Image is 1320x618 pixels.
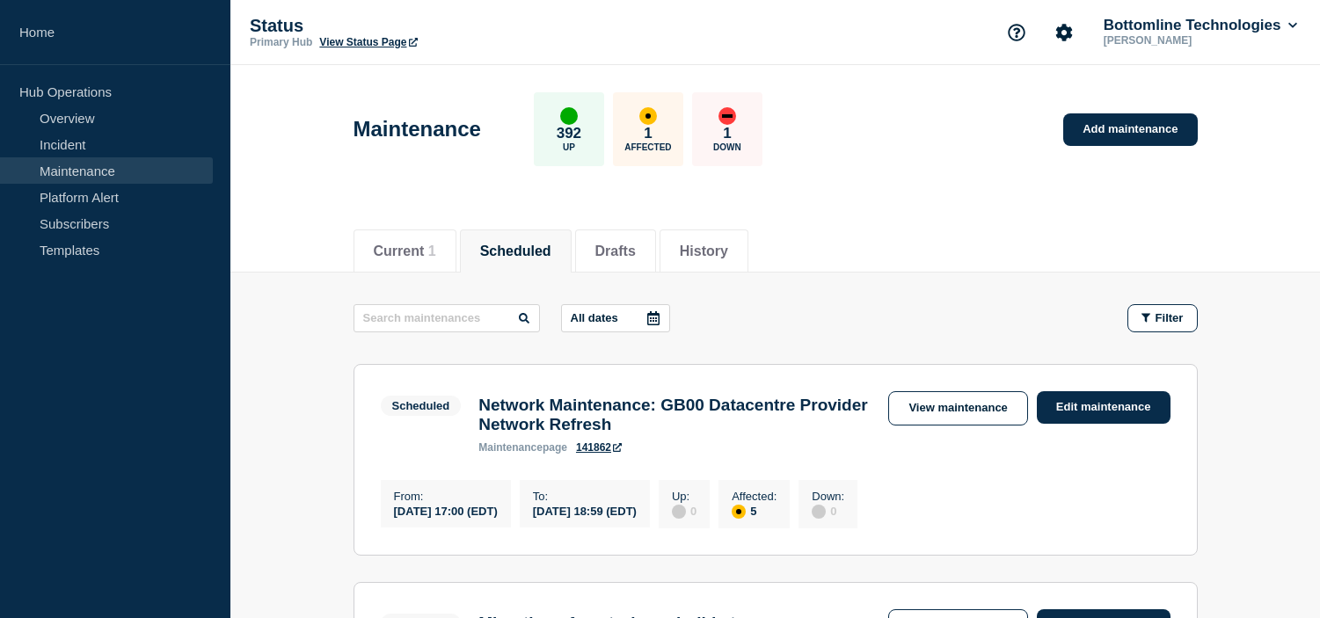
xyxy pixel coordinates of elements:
div: up [560,107,578,125]
div: down [718,107,736,125]
div: affected [639,107,657,125]
div: 0 [812,503,844,519]
h1: Maintenance [354,117,481,142]
p: 1 [644,125,652,142]
p: Status [250,16,602,36]
p: All dates [571,311,618,324]
div: disabled [812,505,826,519]
div: affected [732,505,746,519]
a: 141862 [576,441,622,454]
p: Down [713,142,741,152]
p: 392 [557,125,581,142]
button: Current 1 [374,244,436,259]
span: 1 [428,244,436,258]
button: Account settings [1046,14,1083,51]
span: Filter [1156,311,1184,324]
button: Bottomline Technologies [1100,17,1301,34]
div: [DATE] 17:00 (EDT) [394,503,498,518]
a: Add maintenance [1063,113,1197,146]
button: History [680,244,728,259]
button: Scheduled [480,244,551,259]
p: Affected : [732,490,777,503]
span: maintenance [478,441,543,454]
p: Affected [624,142,671,152]
button: Filter [1127,304,1198,332]
p: From : [394,490,498,503]
div: 5 [732,503,777,519]
p: [PERSON_NAME] [1100,34,1283,47]
a: View Status Page [319,36,417,48]
div: disabled [672,505,686,519]
p: Down : [812,490,844,503]
button: All dates [561,304,670,332]
p: Up : [672,490,696,503]
div: 0 [672,503,696,519]
p: To : [533,490,637,503]
input: Search maintenances [354,304,540,332]
p: 1 [723,125,731,142]
button: Drafts [595,244,636,259]
h3: Network Maintenance: GB00 Datacentre Provider Network Refresh [478,396,871,434]
div: [DATE] 18:59 (EDT) [533,503,637,518]
a: Edit maintenance [1037,391,1170,424]
p: page [478,441,567,454]
p: Up [563,142,575,152]
p: Primary Hub [250,36,312,48]
div: Scheduled [392,399,450,412]
a: View maintenance [888,391,1027,425]
button: Support [998,14,1035,51]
